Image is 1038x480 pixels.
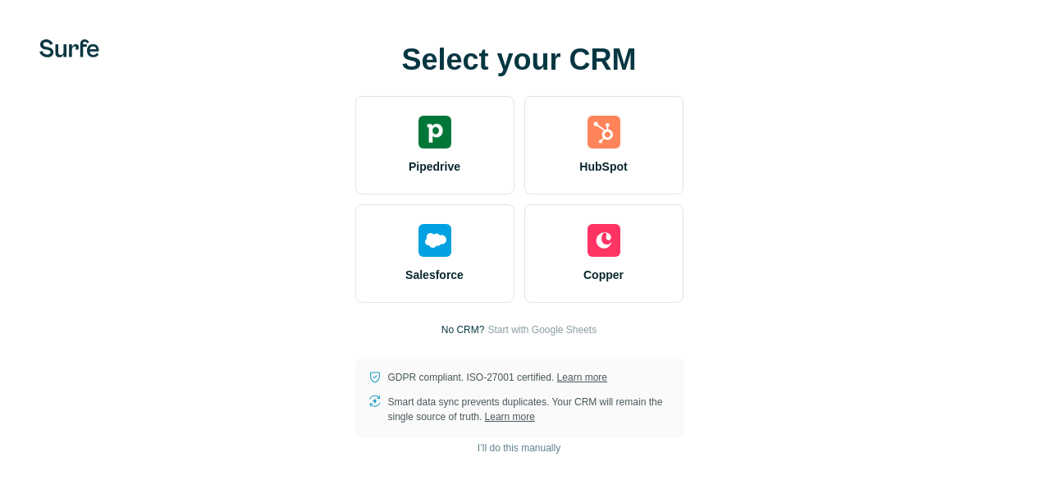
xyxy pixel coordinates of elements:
[441,322,485,337] p: No CRM?
[418,224,451,257] img: salesforce's logo
[466,436,572,460] button: I’ll do this manually
[478,441,560,455] span: I’ll do this manually
[405,267,464,283] span: Salesforce
[39,39,99,57] img: Surfe's logo
[557,372,607,383] a: Learn more
[388,370,607,385] p: GDPR compliant. ISO-27001 certified.
[409,158,460,175] span: Pipedrive
[418,116,451,149] img: pipedrive's logo
[485,411,535,423] a: Learn more
[355,43,684,76] h1: Select your CRM
[583,267,624,283] span: Copper
[588,116,620,149] img: hubspot's logo
[388,395,670,424] p: Smart data sync prevents duplicates. Your CRM will remain the single source of truth.
[579,158,627,175] span: HubSpot
[487,322,597,337] button: Start with Google Sheets
[588,224,620,257] img: copper's logo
